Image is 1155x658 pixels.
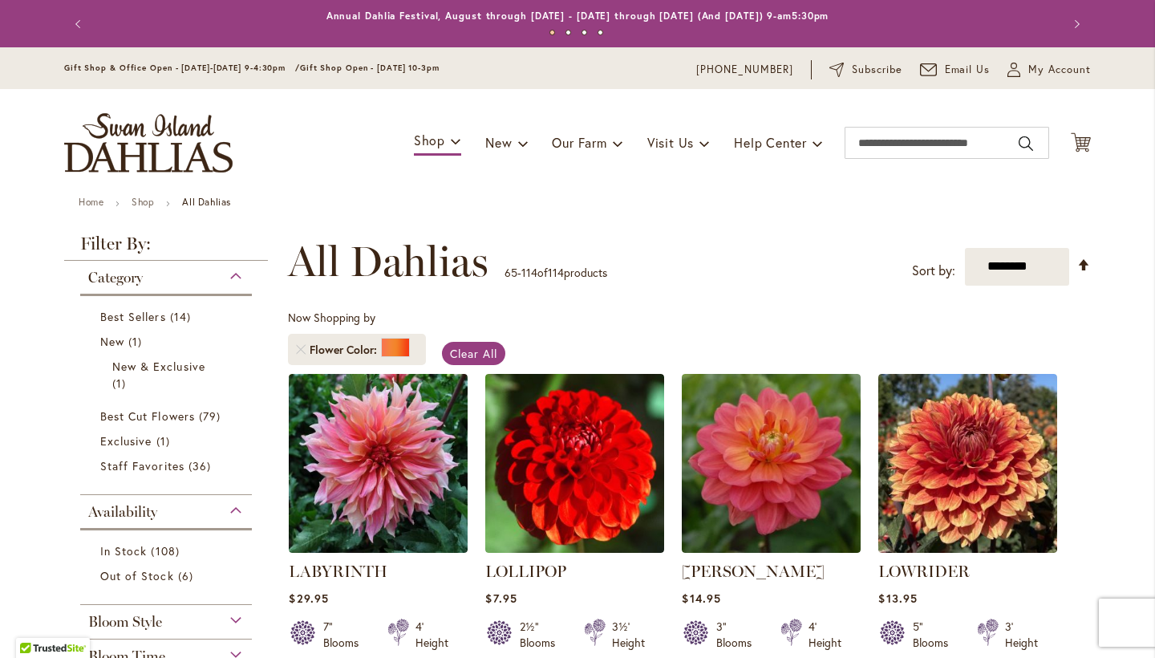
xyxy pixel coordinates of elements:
span: Email Us [945,62,991,78]
a: LOLLIPOP [485,562,566,581]
span: 114 [521,265,537,280]
span: Our Farm [552,134,606,151]
strong: Filter By: [64,235,268,261]
span: 6 [178,567,197,584]
span: $14.95 [682,591,720,606]
a: Clear All [442,342,505,365]
a: Labyrinth [289,541,468,556]
a: Remove Flower Color Orange/Peach [296,345,306,355]
div: 3" Blooms [716,619,761,651]
button: Next [1059,8,1091,40]
button: 4 of 4 [598,30,603,35]
span: 79 [199,408,225,424]
a: Best Cut Flowers [100,408,236,424]
span: Now Shopping by [288,310,375,325]
label: Sort by: [912,256,955,286]
span: Staff Favorites [100,458,184,473]
button: My Account [1007,62,1091,78]
a: Best Sellers [100,308,236,325]
div: 3½' Height [612,619,645,651]
a: Staff Favorites [100,457,236,474]
div: 4' Height [808,619,841,651]
a: LOLLIPOP [485,541,664,556]
div: 4' Height [415,619,448,651]
span: 1 [156,433,174,449]
button: 1 of 4 [549,30,555,35]
a: Annual Dahlia Festival, August through [DATE] - [DATE] through [DATE] (And [DATE]) 9-am5:30pm [326,10,829,22]
a: Exclusive [100,433,236,449]
span: Best Cut Flowers [100,408,195,424]
span: In Stock [100,543,147,558]
span: $13.95 [878,591,917,606]
span: 14 [170,308,195,325]
iframe: Launch Accessibility Center [12,601,57,646]
a: Shop [132,196,154,208]
a: Email Us [920,62,991,78]
span: $29.95 [289,591,328,606]
span: My Account [1028,62,1091,78]
span: 114 [548,265,564,280]
strong: All Dahlias [182,196,231,208]
span: New [485,134,512,151]
a: Subscribe [829,62,902,78]
div: 7" Blooms [323,619,368,651]
a: [PHONE_NUMBER] [696,62,793,78]
a: Lowrider [878,541,1057,556]
button: 3 of 4 [582,30,587,35]
span: $7.95 [485,591,517,606]
a: store logo [64,113,233,173]
a: New &amp; Exclusive [112,358,224,392]
span: New [100,334,124,349]
span: Out of Stock [100,568,174,583]
span: Best Sellers [100,309,166,324]
div: 5" Blooms [913,619,958,651]
span: 1 [112,375,130,392]
a: Home [79,196,103,208]
span: 1 [128,333,146,350]
img: Lowrider [878,374,1057,553]
span: Help Center [734,134,807,151]
a: LABYRINTH [289,562,387,581]
a: Out of Stock 6 [100,567,236,584]
span: Subscribe [852,62,902,78]
p: - of products [505,260,607,286]
span: Category [88,269,143,286]
span: Gift Shop & Office Open - [DATE]-[DATE] 9-4:30pm / [64,63,300,73]
span: Visit Us [647,134,694,151]
span: New & Exclusive [112,359,205,374]
span: Availability [88,503,157,521]
div: 2½" Blooms [520,619,565,651]
span: 65 [505,265,517,280]
span: Flower Color [310,342,381,358]
span: 108 [151,542,183,559]
a: In Stock 108 [100,542,236,559]
a: LOWRIDER [878,562,970,581]
span: 36 [188,457,215,474]
img: LORA ASHLEY [682,374,861,553]
span: Gift Shop Open - [DATE] 10-3pm [300,63,440,73]
button: Previous [64,8,96,40]
span: Clear All [450,346,497,361]
span: Exclusive [100,433,152,449]
button: 2 of 4 [565,30,571,35]
div: 3' Height [1005,619,1038,651]
a: LORA ASHLEY [682,541,861,556]
span: All Dahlias [288,238,488,286]
a: [PERSON_NAME] [682,562,825,581]
img: LOLLIPOP [485,374,664,553]
span: Bloom Style [88,613,162,631]
img: Labyrinth [289,374,468,553]
a: New [100,333,236,350]
span: Shop [414,132,445,148]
